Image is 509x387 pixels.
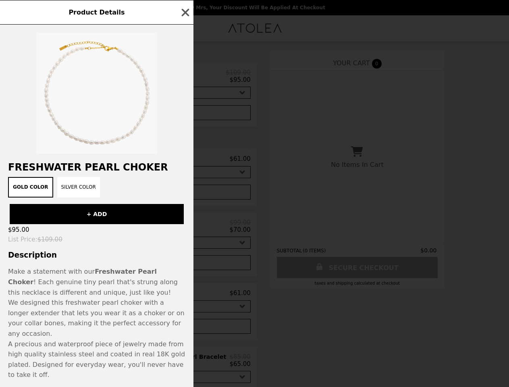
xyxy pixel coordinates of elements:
[8,177,53,198] button: Gold Color
[69,8,125,16] span: Product Details
[36,33,157,154] img: Gold Color
[8,268,157,286] strong: Freshwater Pearl Choker
[8,298,185,339] p: We designed this freshwater pearl choker with a longer extender that lets you wear it as a choker...
[8,339,185,380] p: A precious and waterproof piece of jewelry made from high quality stainless steel and coated in r...
[10,204,184,224] button: + ADD
[8,266,185,298] p: Make a statement with our ! Each genuine tiny pearl that's strung along this necklace is differen...
[57,177,100,198] button: Silver Color
[37,236,62,243] span: $109.00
